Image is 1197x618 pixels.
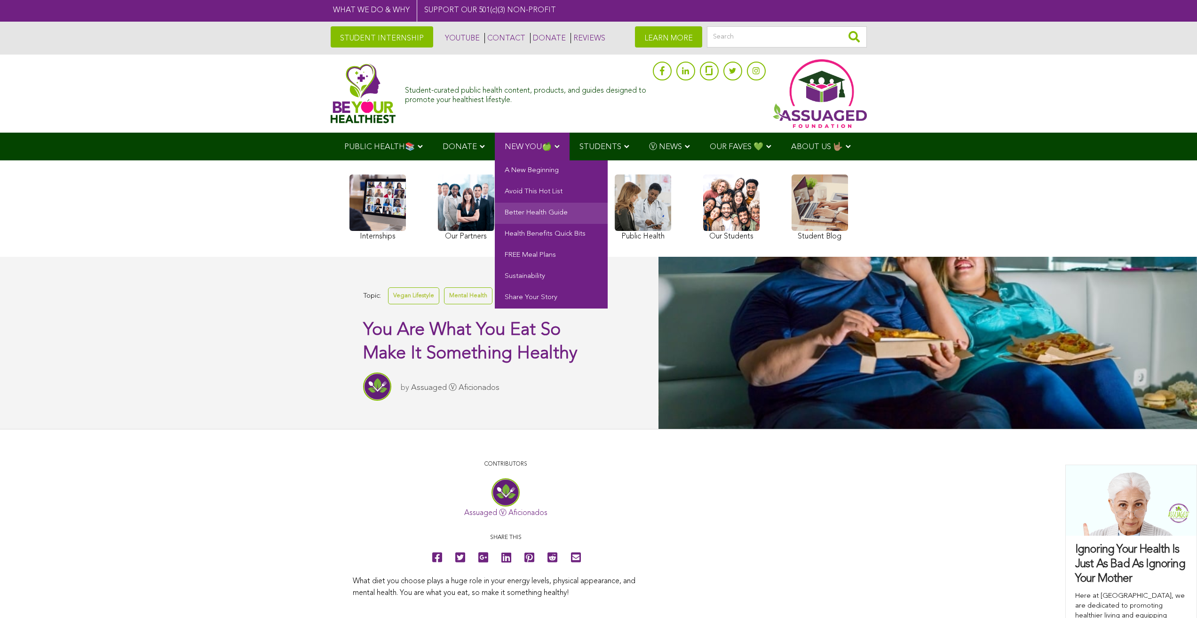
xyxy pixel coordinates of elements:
a: CONTACT [484,33,525,43]
a: Vegan Lifestyle [388,287,439,304]
a: LEARN MORE [635,26,702,48]
span: ABOUT US 🤟🏽 [791,143,843,151]
a: A New Beginning [495,160,608,182]
a: DONATE [530,33,566,43]
img: glassdoor [706,66,712,75]
a: REVIEWS [571,33,605,43]
span: Topic: [363,290,381,302]
a: FREE Meal Plans [495,245,608,266]
a: Assuaged Ⓥ Aficionados [411,384,499,392]
p: What diet you choose plays a huge role in your energy levels, physical appearance, and mental hea... [353,576,658,600]
span: STUDENTS [579,143,621,151]
span: by [401,384,409,392]
iframe: Chat Widget [1150,573,1197,618]
div: Student-curated public health content, products, and guides designed to promote your healthiest l... [405,82,648,104]
a: Health Benefits Quick Bits [495,224,608,245]
a: Assuaged Ⓥ Aficionados [464,509,547,517]
span: DONATE [443,143,477,151]
p: CONTRIBUTORS [353,460,658,469]
a: YOUTUBE [443,33,480,43]
a: STUDENT INTERNSHIP [331,26,433,48]
a: Sustainability [495,266,608,287]
span: You Are What You Eat So Make It Something Healthy [363,321,578,363]
span: OUR FAVES 💚 [710,143,763,151]
input: Search [707,26,867,48]
span: NEW YOU🍏 [505,143,552,151]
a: Share Your Story [495,287,608,309]
p: Share this [353,533,658,542]
a: Better Health Guide [495,203,608,224]
a: Mental Health [444,287,492,304]
span: Ⓥ NEWS [649,143,682,151]
a: Avoid This Hot List [495,182,608,203]
img: Assuaged Ⓥ Aficionados [363,372,391,401]
img: Assuaged [331,63,396,123]
div: Navigation Menu [331,133,867,160]
img: Assuaged App [773,59,867,128]
span: PUBLIC HEALTH📚 [344,143,415,151]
